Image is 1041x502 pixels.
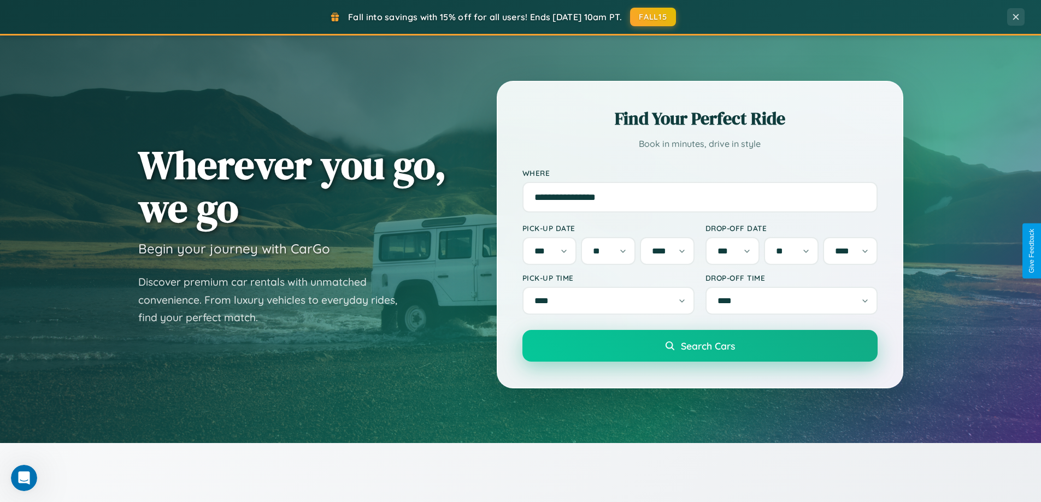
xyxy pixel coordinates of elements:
label: Where [522,168,878,178]
h2: Find Your Perfect Ride [522,107,878,131]
button: FALL15 [630,8,676,26]
h3: Begin your journey with CarGo [138,240,330,257]
label: Pick-up Date [522,223,695,233]
button: Search Cars [522,330,878,362]
p: Discover premium car rentals with unmatched convenience. From luxury vehicles to everyday rides, ... [138,273,411,327]
label: Drop-off Date [705,223,878,233]
p: Book in minutes, drive in style [522,136,878,152]
label: Pick-up Time [522,273,695,282]
label: Drop-off Time [705,273,878,282]
div: Give Feedback [1028,229,1036,273]
span: Fall into savings with 15% off for all users! Ends [DATE] 10am PT. [348,11,622,22]
h1: Wherever you go, we go [138,143,446,229]
iframe: Intercom live chat [11,465,37,491]
span: Search Cars [681,340,735,352]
